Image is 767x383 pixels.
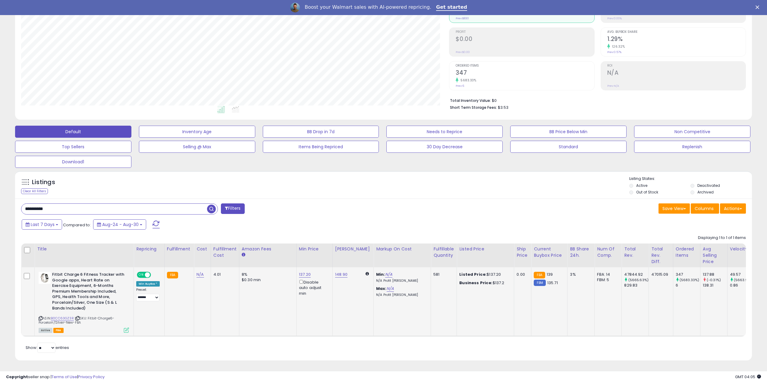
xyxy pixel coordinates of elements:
[607,84,619,88] small: Prev: N/A
[629,176,752,182] p: Listing States:
[39,316,115,325] span: | SKU: Fitbit-Charge6-Porcelain/Silver-New-FBA
[624,246,646,259] div: Total Rev.
[634,141,750,153] button: Replenish
[26,345,69,350] span: Show: entries
[676,283,700,288] div: 6
[510,141,627,153] button: Standard
[456,36,594,44] h2: $0.00
[63,222,91,228] span: Compared to:
[136,246,162,252] div: Repricing
[385,272,392,278] a: N/A
[534,280,545,286] small: FBM
[703,283,727,288] div: 138.31
[139,141,255,153] button: Selling @ Max
[450,105,497,110] b: Short Term Storage Fees:
[570,246,592,259] div: BB Share 24h.
[459,280,509,286] div: $137.2
[93,219,146,230] button: Aug-24 - Aug-30
[459,272,487,277] b: Listed Price:
[456,30,594,34] span: Profit
[680,278,699,282] small: (5683.33%)
[335,272,347,278] a: 148.90
[22,219,62,230] button: Last 7 Days
[376,286,387,291] b: Max:
[703,246,725,265] div: Avg Selling Price
[659,203,690,214] button: Save View
[335,246,371,252] div: [PERSON_NAME]
[167,246,191,252] div: Fulfillment
[698,235,746,241] div: Displaying 1 to 1 of 1 items
[386,126,503,138] button: Needs to Reprice
[52,374,77,380] a: Terms of Use
[6,374,28,380] strong: Copyright
[676,272,700,277] div: 347
[386,141,503,153] button: 30 Day Decrease
[624,272,649,277] div: 47844.92
[628,278,649,282] small: (5665.63%)
[39,272,129,332] div: ASIN:
[136,281,160,287] div: Win BuyBox *
[730,283,754,288] div: 0.86
[597,272,617,277] div: FBA: 14
[376,279,426,283] p: N/A Profit [PERSON_NAME]
[242,246,294,252] div: Amazon Fees
[39,272,51,284] img: 31gHauG4mQL._SL40_.jpg
[756,5,762,9] div: Close
[15,156,131,168] button: Download1
[610,44,625,49] small: 126.32%
[102,221,139,228] span: Aug-24 - Aug-30
[139,126,255,138] button: Inventory Age
[242,252,245,258] small: Amazon Fees.
[597,277,617,283] div: FBM: 5
[651,246,670,265] div: Total Rev. Diff.
[263,126,379,138] button: BB Drop in 7d
[534,272,545,278] small: FBA
[136,288,160,301] div: Preset:
[374,243,431,267] th: The percentage added to the cost of goods (COGS) that forms the calculator for Min & Max prices.
[376,246,428,252] div: Markup on Cost
[498,105,508,110] span: $3.53
[456,50,470,54] small: Prev: $0.00
[51,316,74,321] a: B0CC63GZ3R
[607,50,621,54] small: Prev: 0.57%
[651,272,668,277] div: 47015.09
[137,272,145,278] span: ON
[607,36,746,44] h2: 1.29%
[263,141,379,153] button: Items Being Repriced
[39,328,52,333] span: All listings currently available for purchase on Amazon
[78,374,105,380] a: Privacy Policy
[720,203,746,214] button: Actions
[387,286,394,292] a: N/A
[735,374,761,380] span: 2025-09-7 04:05 GMT
[703,272,727,277] div: 137.88
[634,126,750,138] button: Non Competitive
[459,272,509,277] div: $137.20
[433,246,454,259] div: Fulfillable Quantity
[734,278,754,282] small: (5663.95%)
[31,221,55,228] span: Last 7 Days
[213,246,237,259] div: Fulfillment Cost
[196,246,208,252] div: Cost
[196,272,204,278] a: N/A
[305,4,431,10] div: Boost your Walmart sales with AI-powered repricing.
[547,272,553,277] span: 139
[697,190,714,195] label: Archived
[534,246,565,259] div: Current Buybox Price
[15,141,131,153] button: Top Sellers
[459,280,492,286] b: Business Price:
[21,188,48,194] div: Clear All Filters
[450,98,491,103] b: Total Inventory Value:
[607,17,622,20] small: Prev: 0.00%
[456,64,594,67] span: Ordered Items
[597,246,619,259] div: Num of Comp.
[299,246,330,252] div: Min Price
[459,246,511,252] div: Listed Price
[450,96,741,104] li: $0
[456,17,469,20] small: Prev: $830
[436,4,467,11] a: Get started
[624,283,649,288] div: 829.83
[52,272,125,312] b: Fitbit Charge 6 Fitness Tracker with Google apps, Heart Rate on Exercise Equipment, 6-Months Prem...
[570,272,590,277] div: 3%
[242,272,292,277] div: 8%
[221,203,244,214] button: Filters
